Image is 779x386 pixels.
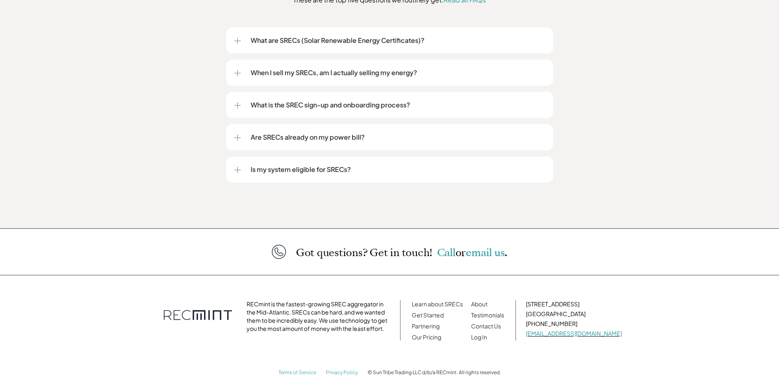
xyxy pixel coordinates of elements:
p: Is my system eligible for SRECs? [251,165,545,174]
a: Contact Us [471,322,501,330]
p: [STREET_ADDRESS] [526,300,622,308]
p: [GEOGRAPHIC_DATA] [526,310,622,318]
a: Get Started [412,311,444,319]
p: RECmint is the fastest-growing SREC aggregator in the Mid-Atlantic. SRECs can be hard, and we wan... [247,300,390,332]
span: . [505,245,507,260]
a: email us [466,245,505,260]
a: Terms of Service [278,369,316,375]
p: Got questions? Get in touch! [296,247,507,258]
p: © Sun Tribe Trading LLC d/b/a RECmint. All rights reserved. [368,370,501,375]
p: Are SRECs already on my power bill? [251,132,545,142]
a: Partnering [412,322,440,330]
p: What is the SREC sign-up and onboarding process? [251,100,545,110]
a: Our Pricing [412,333,441,341]
a: [EMAIL_ADDRESS][DOMAIN_NAME] [526,330,622,337]
a: Learn about SRECs [412,300,463,308]
a: Log In [471,333,487,341]
a: About [471,300,487,308]
a: Call [437,245,456,260]
a: Testimonials [471,311,504,319]
p: [PHONE_NUMBER] [526,319,622,328]
p: What are SRECs (Solar Renewable Energy Certificates)? [251,36,545,45]
p: When I sell my SRECs, am I actually selling my energy? [251,68,545,78]
a: Privacy Policy [326,369,358,375]
span: or [456,245,466,260]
